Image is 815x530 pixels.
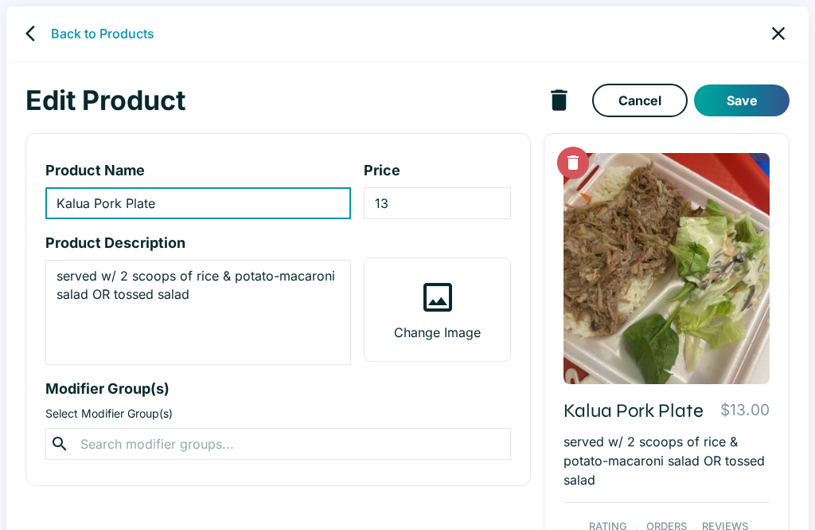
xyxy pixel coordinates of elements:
p: served w/ 2 scoops of rice & potato-macaroni salad OR tossed salad [563,432,770,489]
button: Save [694,84,790,116]
a: close [761,16,796,51]
input: Search modifier groups... [76,433,480,455]
p: $13.00 [720,398,770,422]
p: Product Name [45,159,351,181]
a: Cancel [592,84,688,117]
h1: Edit Product [25,84,539,117]
a: Back to Products [51,24,154,43]
p: Select Modifier Group(s) [45,406,511,422]
p: Product Description [45,232,351,253]
p: Kalua Pork Plate [563,397,704,426]
p: Change Image [394,323,481,342]
p: Modifier Group(s) [45,378,511,399]
p: Price [364,159,510,181]
button: delete product [539,80,579,120]
button: Delete Image [557,147,589,179]
a: back [19,18,51,49]
input: product-name-input [45,187,351,219]
textarea: product-description-input [57,267,340,359]
input: product-price-input [364,187,510,219]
